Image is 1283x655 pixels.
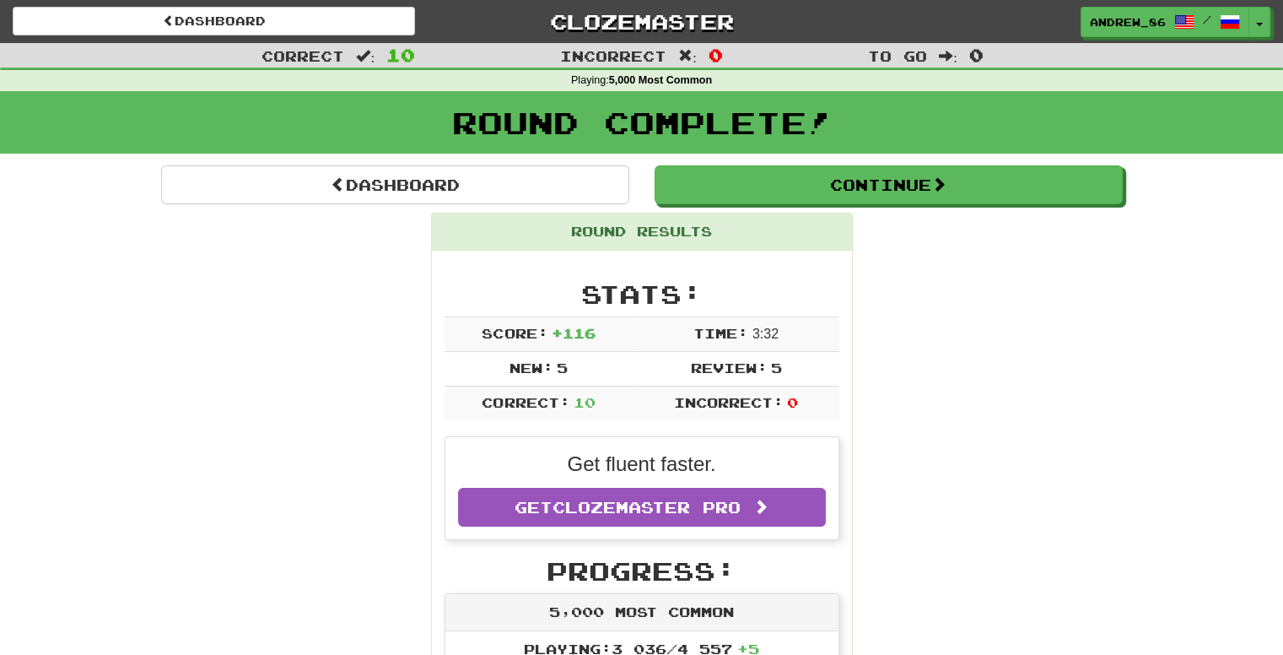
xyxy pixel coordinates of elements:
button: Continue [655,165,1123,204]
div: Round Results [432,214,852,251]
span: 0 [969,45,984,65]
h2: Stats: [445,280,839,308]
span: 0 [787,394,798,410]
a: GetClozemaster Pro [458,488,826,527]
span: Incorrect: [674,394,784,410]
div: 5,000 Most Common [445,594,838,631]
span: Review: [690,360,767,376]
span: Clozemaster Pro [553,498,741,517]
strong: 5,000 Most Common [609,74,712,86]
span: Score: [482,325,547,341]
span: Correct: [482,394,569,410]
span: 3 : 32 [752,327,779,341]
span: To go [868,47,927,64]
span: Time: [693,325,748,341]
span: + 116 [552,325,596,341]
a: Dashboard [161,165,629,204]
a: Clozemaster [440,7,843,36]
span: : [939,49,957,63]
span: 5 [557,360,568,376]
span: Incorrect [560,47,666,64]
a: Dashboard [13,7,415,35]
span: : [356,49,375,63]
a: Andrew_86 / [1081,7,1249,37]
span: Correct [261,47,344,64]
span: : [678,49,697,63]
span: 10 [386,45,415,65]
span: / [1203,14,1211,25]
span: 0 [709,45,723,65]
h1: Round Complete! [6,106,1277,139]
span: New: [509,360,553,376]
h2: Progress: [445,557,839,585]
span: 5 [771,360,782,376]
span: 10 [574,394,596,410]
p: Get fluent faster. [458,450,826,479]
span: Andrew_86 [1090,14,1166,30]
